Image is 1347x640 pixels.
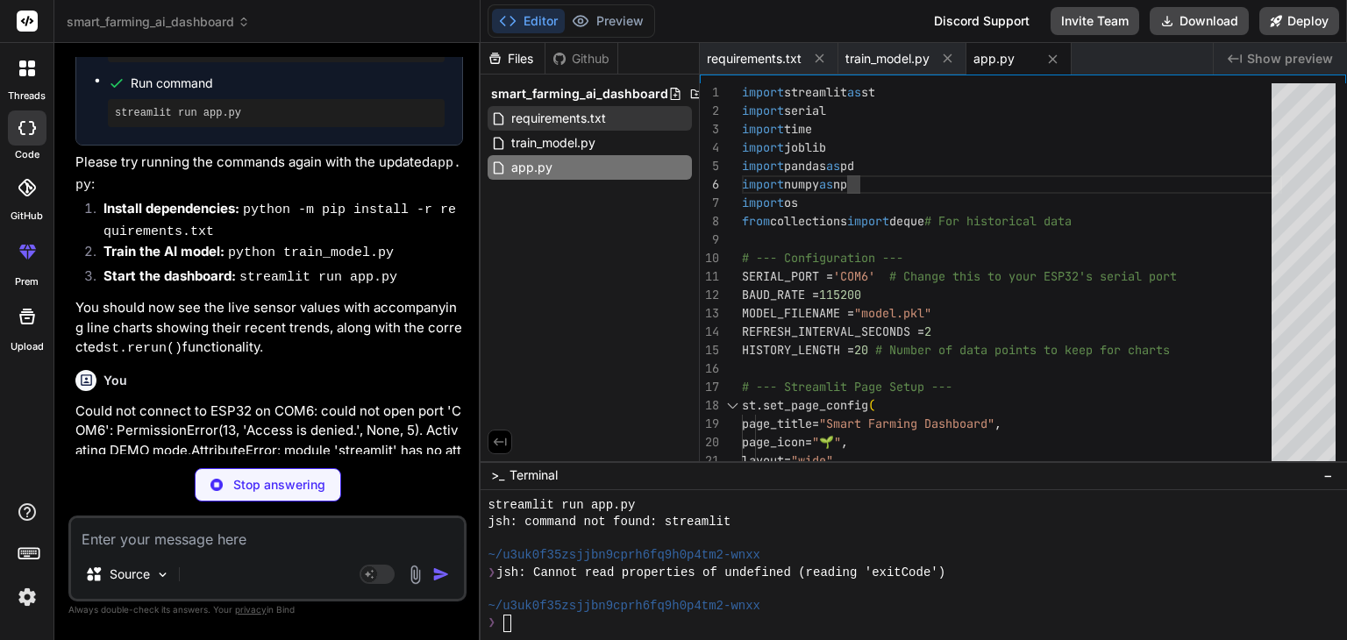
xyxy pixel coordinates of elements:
[833,452,840,468] span: ,
[15,147,39,162] label: code
[700,249,719,267] div: 10
[742,416,819,431] span: page_title=
[235,604,267,615] span: privacy
[924,213,1072,229] span: # For historical data
[405,565,425,585] img: attachment
[742,84,784,100] span: import
[923,7,1040,35] div: Discord Support
[742,213,770,229] span: from
[11,339,44,354] label: Upload
[75,156,461,193] code: app.py
[488,497,635,514] span: streamlit run app.py
[68,601,467,618] p: Always double-check its answers. Your in Bind
[103,200,239,217] strong: Install dependencies:
[11,209,43,224] label: GitHub
[700,286,719,304] div: 12
[819,176,833,192] span: as
[700,359,719,378] div: 16
[1323,466,1333,484] span: −
[488,547,760,564] span: ~/u3uk0f35zsjjbn9cprh6fq9h0p4tm2-wnxx
[75,153,463,196] p: Please try running the commands again with the updated :
[488,565,496,581] span: ❯
[742,342,854,358] span: HISTORY_LENGTH =
[826,158,840,174] span: as
[491,85,668,103] span: smart_farming_ai_dashboard
[700,83,719,102] div: 1
[510,108,608,129] span: requirements.txt
[742,103,784,118] span: import
[742,324,924,339] span: REFRESH_INTERVAL_SECONDS =
[700,304,719,323] div: 13
[700,433,719,452] div: 20
[15,274,39,289] label: prem
[889,213,924,229] span: deque
[8,89,46,103] label: threads
[488,598,760,615] span: ~/u3uk0f35zsjjbn9cprh6fq9h0p4tm2-wnxx
[700,231,719,249] div: 9
[700,139,719,157] div: 4
[973,50,1015,68] span: app.py
[875,342,1170,358] span: # Number of data points to keep for charts
[742,287,819,302] span: BAUD_RATE =
[239,270,397,285] code: streamlit run app.py
[131,75,445,92] span: Run command
[742,176,784,192] span: import
[742,250,903,266] span: # --- Configuration ---
[510,132,597,153] span: train_model.py
[742,121,784,137] span: import
[1051,7,1139,35] button: Invite Team
[819,416,994,431] span: "Smart Farming Dashboard"
[228,245,394,260] code: python train_model.py
[565,9,651,33] button: Preview
[110,565,150,583] p: Source
[742,379,952,395] span: # --- Streamlit Page Setup ---
[742,397,868,413] span: st.set_page_config
[784,103,826,118] span: serial
[700,341,719,359] div: 15
[700,194,719,212] div: 7
[742,452,791,468] span: layout=
[115,106,438,120] pre: streamlit run app.py
[492,9,565,33] button: Editor
[103,341,182,356] code: st.rerun()
[854,342,868,358] span: 20
[103,243,224,260] strong: Train the AI model:
[545,50,617,68] div: Github
[742,195,784,210] span: import
[833,176,847,192] span: np
[994,416,1001,431] span: ,
[488,615,496,631] span: ❯
[1247,50,1333,68] span: Show preview
[721,396,744,415] div: Click to collapse the range.
[742,268,833,284] span: SERIAL_PORT =
[700,212,719,231] div: 8
[791,452,833,468] span: "wide"
[481,50,545,68] div: Files
[707,50,802,68] span: requirements.txt
[784,139,826,155] span: joblib
[847,84,861,100] span: as
[700,267,719,286] div: 11
[700,378,719,396] div: 17
[700,452,719,470] div: 21
[812,434,841,450] span: "🌱"
[841,434,848,450] span: ,
[840,158,854,174] span: pd
[819,287,861,302] span: 115200
[854,305,931,321] span: "model.pkl"
[103,372,127,389] h6: You
[784,176,819,192] span: numpy
[742,158,784,174] span: import
[861,84,875,100] span: st
[770,213,847,229] span: collections
[496,565,945,581] span: jsh: Cannot read properties of undefined (reading 'exitCode')
[700,323,719,341] div: 14
[847,213,889,229] span: import
[924,324,931,339] span: 2
[742,305,854,321] span: MODEL_FILENAME =
[510,157,554,178] span: app.py
[1150,7,1249,35] button: Download
[488,514,731,530] span: jsh: command not found: streamlit
[868,397,875,413] span: (
[784,84,847,100] span: streamlit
